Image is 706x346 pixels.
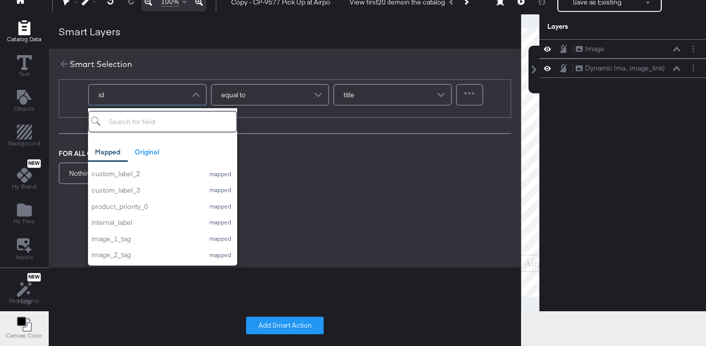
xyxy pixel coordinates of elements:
[539,59,706,78] div: Dynamic Ima...image_link)Layer Options
[9,235,39,264] button: Assets
[206,203,234,210] div: mapped
[206,235,234,242] div: mapped
[12,183,36,191] span: My Brand
[2,123,46,151] button: Add Rectangle
[135,147,159,157] div: Original
[88,111,237,133] input: Search for field
[91,169,199,179] div: custom_label_2
[27,160,41,167] span: New
[11,53,38,81] button: Text
[88,247,237,263] button: image_2_tagmapped
[344,86,354,103] span: title
[95,147,120,157] div: Mapped
[7,35,41,43] span: Catalog Data
[688,63,699,73] button: Layer Options
[15,253,33,261] span: Assets
[88,166,237,182] button: custom_label_2mapped
[206,252,234,259] div: mapped
[88,214,237,231] button: internal_labelmapped
[206,171,234,178] div: mapped
[8,87,41,116] button: Add Text
[539,39,706,59] div: ImageLayer Options
[688,44,699,54] button: Layer Options
[585,64,665,73] div: Dynamic Ima...image_link)
[206,219,234,226] div: mapped
[13,217,35,225] span: My Files
[88,231,237,247] button: image_1_tagmapped
[91,186,199,195] div: custom_label_3
[3,271,45,308] button: NewRec Engine
[14,105,35,113] span: Objects
[19,70,30,78] span: Text
[9,297,39,305] span: Rec Engine
[575,63,665,73] button: Dynamic Ima...image_link)
[91,234,199,244] div: image_1_tag
[91,218,199,227] div: internal_label
[547,22,649,31] div: Layers
[1,18,47,46] button: Add Rectangle
[7,201,41,229] button: Add Files
[6,157,42,194] button: NewMy Brand
[17,297,32,306] a: Help
[10,293,39,311] button: Help
[6,332,42,340] span: Canvas Color
[69,165,93,182] span: Nothing
[575,44,605,54] button: Image
[70,59,132,70] div: Smart Selection
[8,139,40,147] span: Background
[221,86,246,103] span: equal to
[585,44,605,54] div: Image
[59,149,307,158] div: FOR ALL OTHER PRODUCTS DISPLAY
[91,250,199,260] div: image_2_tag
[246,317,324,335] button: Add Smart Action
[88,182,237,199] button: custom_label_3mapped
[88,199,237,215] button: product_priority_0mapped
[98,86,104,103] span: id
[27,274,41,280] span: New
[59,24,120,39] div: Smart Layers
[206,187,234,194] div: mapped
[91,202,199,211] div: product_priority_0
